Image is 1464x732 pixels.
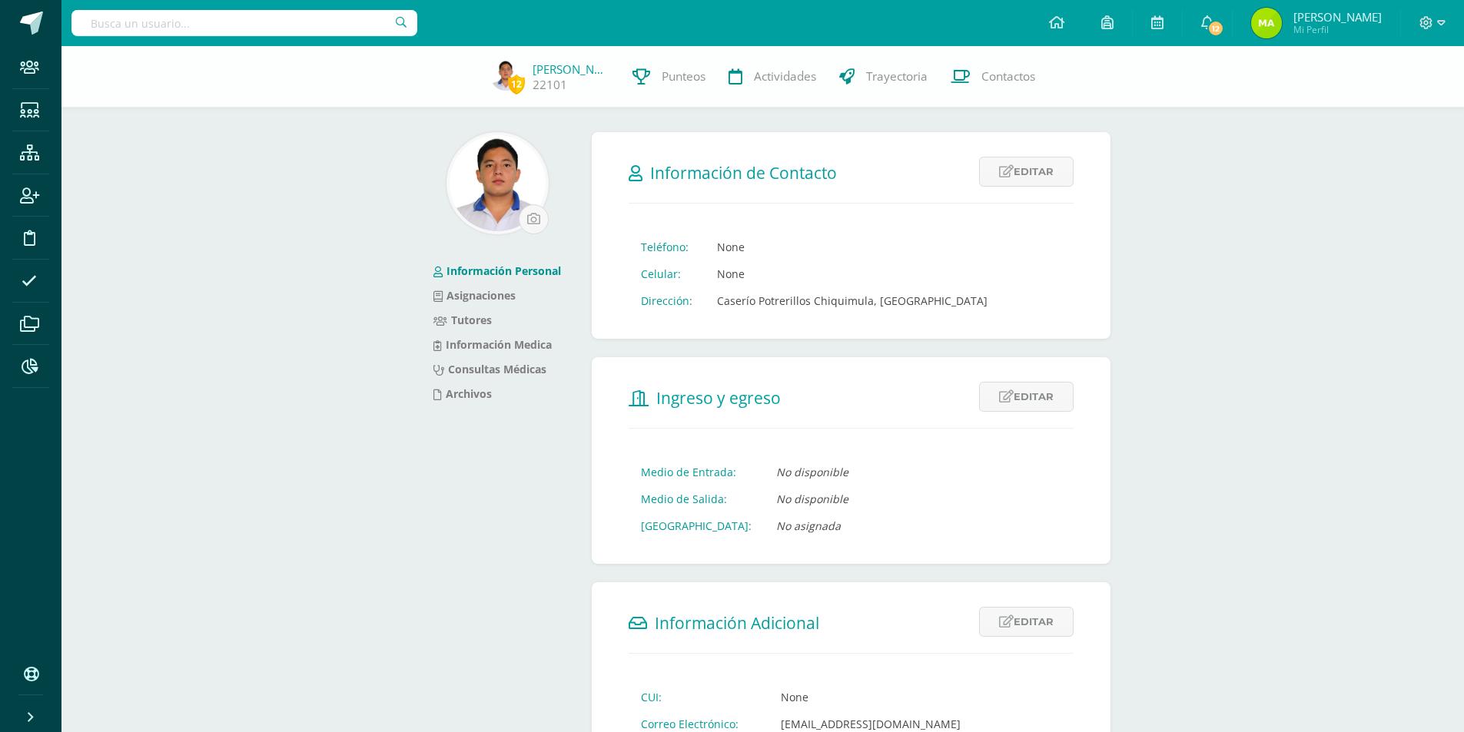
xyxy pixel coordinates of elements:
a: 22101 [533,77,567,93]
td: Teléfono: [629,234,705,260]
a: Editar [979,607,1074,637]
a: Archivos [433,386,492,401]
span: [PERSON_NAME] [1293,9,1382,25]
img: 6773fa41321af88756703088abf4db46.png [450,135,546,231]
td: CUI: [629,684,769,710]
a: Actividades [717,46,828,108]
td: Caserío Potrerillos Chiquimula, [GEOGRAPHIC_DATA] [705,287,1000,314]
span: Punteos [662,68,705,84]
a: Información Medica [433,337,552,352]
span: Trayectoria [866,68,928,84]
span: 12 [508,75,525,94]
td: Dirección: [629,287,705,314]
td: Medio de Salida: [629,485,764,512]
span: 12 [1207,20,1224,37]
a: Información Personal [433,263,561,278]
span: Contactos [981,68,1035,84]
a: Asignaciones [433,288,516,303]
a: Consultas Médicas [433,362,546,376]
a: [PERSON_NAME] [533,61,609,77]
a: Punteos [621,46,717,108]
a: Editar [979,157,1074,187]
img: 6b1e82ac4bc77c91773989d943013bd5.png [1251,8,1282,38]
span: Información de Contacto [650,162,837,184]
a: Contactos [939,46,1047,108]
td: None [769,684,973,710]
img: eb6091a26663555c6b78b8e3d9fd7a63.png [490,60,521,91]
td: Medio de Entrada: [629,459,764,485]
td: Celular: [629,260,705,287]
i: No asignada [776,518,841,533]
i: No disponible [776,492,848,506]
td: [GEOGRAPHIC_DATA]: [629,512,764,539]
span: Ingreso y egreso [656,387,781,409]
span: Actividades [754,68,816,84]
i: No disponible [776,465,848,479]
a: Trayectoria [828,46,939,108]
a: Editar [979,382,1074,412]
span: Mi Perfil [1293,23,1382,36]
a: Tutores [433,313,492,327]
td: None [705,260,1000,287]
span: Información Adicional [655,612,819,634]
input: Busca un usuario... [71,10,417,36]
td: None [705,234,1000,260]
